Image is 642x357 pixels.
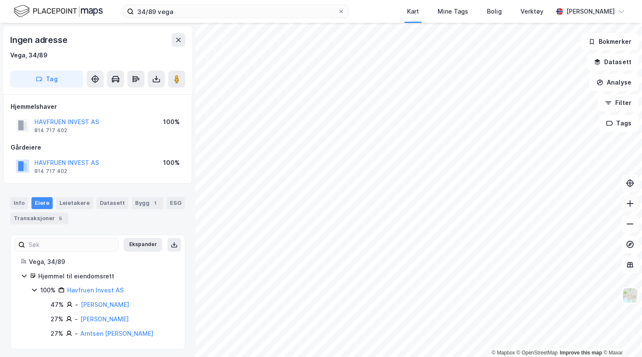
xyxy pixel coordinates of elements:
div: - [75,300,78,310]
a: Havfruen Invest AS [67,286,124,294]
div: Vega, 34/89 [10,50,48,60]
button: Bokmerker [581,33,639,50]
button: Analyse [589,74,639,91]
button: Tag [10,71,83,88]
div: 1 [151,199,160,207]
div: 814 717 402 [34,127,67,134]
div: Ingen adresse [10,33,69,47]
a: Improve this map [560,350,602,356]
div: 27% [51,314,63,324]
div: Eiere [31,197,53,209]
div: Hjemmelshaver [11,102,185,112]
button: Filter [598,94,639,111]
a: Arntsen [PERSON_NAME] [80,330,153,337]
input: Søk på adresse, matrikkel, gårdeiere, leietakere eller personer [134,5,338,18]
div: 27% [51,329,63,339]
div: Bolig [487,6,502,17]
div: - [75,329,78,339]
div: Gårdeiere [11,142,185,153]
img: Z [622,287,638,303]
div: [PERSON_NAME] [566,6,615,17]
div: Leietakere [56,197,93,209]
div: Bygg [132,197,163,209]
button: Ekspander [124,238,162,252]
div: 100% [163,158,180,168]
button: Tags [599,115,639,132]
div: Kart [407,6,419,17]
div: Mine Tags [438,6,468,17]
a: [PERSON_NAME] [80,315,129,323]
div: Transaksjoner [10,212,68,224]
div: Verktøy [520,6,543,17]
input: Søk [25,238,118,251]
button: Datasett [587,54,639,71]
div: 814 717 402 [34,168,67,175]
img: logo.f888ab2527a4732fd821a326f86c7f29.svg [14,4,103,19]
div: - [75,314,78,324]
div: ESG [167,197,185,209]
div: 100% [40,285,56,295]
a: OpenStreetMap [517,350,558,356]
a: Mapbox [492,350,515,356]
div: Datasett [96,197,128,209]
a: [PERSON_NAME] [81,301,129,308]
div: Info [10,197,28,209]
div: Hjemmel til eiendomsrett [38,271,175,281]
div: Vega, 34/89 [29,257,175,267]
iframe: Chat Widget [600,316,642,357]
div: 100% [163,117,180,127]
div: 47% [51,300,64,310]
div: 5 [57,214,65,223]
div: Kontrollprogram for chat [600,316,642,357]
